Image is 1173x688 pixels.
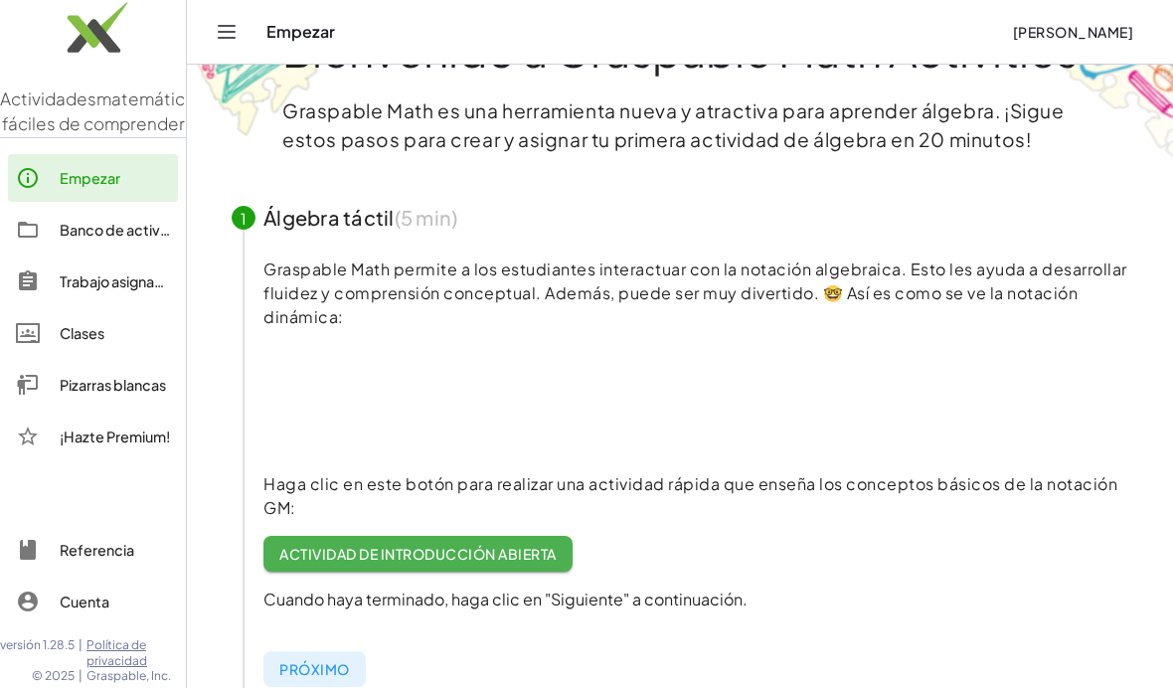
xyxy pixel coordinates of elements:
[60,541,134,559] font: Referencia
[263,651,366,687] button: Próximo
[86,637,147,668] font: Política de privacidad
[60,376,166,394] font: Pizarras blancas
[2,87,205,135] font: matemáticas fáciles de comprender
[263,258,1127,327] font: Graspable Math permite a los estudiantes interactuar con la notación algebraica. Esto les ayuda a...
[8,578,178,625] a: Cuenta
[86,668,171,683] font: Graspable, Inc.
[263,325,562,474] video: ¿Qué es esto? Es notación matemática dinámica. Esta función es fundamental para que Graspable mej...
[282,98,1065,151] font: Graspable Math es una herramienta nueva y atractiva para aprender álgebra. ¡Sigue estos pasos par...
[32,668,75,683] font: © 2025
[79,637,83,652] font: |
[60,428,170,445] font: ¡Hazte Premium!
[60,324,104,342] font: Clases
[241,210,247,229] font: 1
[279,545,556,563] font: Actividad de introducción abierta
[60,221,207,239] font: Banco de actividades
[8,526,178,574] a: Referencia
[1013,23,1133,41] font: [PERSON_NAME]
[60,169,120,187] font: Empezar
[208,186,1152,250] button: 1Álgebra táctil(5 min)
[8,258,178,305] a: Trabajo asignado
[211,16,243,48] button: Cambiar navegación
[60,272,173,290] font: Trabajo asignado
[79,668,83,683] font: |
[60,593,109,610] font: Cuenta
[8,154,178,202] a: Empezar
[279,660,349,678] font: Próximo
[8,309,178,357] a: Clases
[263,536,573,572] a: Actividad de introducción abierta
[8,206,178,254] a: Banco de actividades
[86,637,186,668] a: Política de privacidad
[263,589,748,609] font: Cuando haya terminado, haga clic en "Siguiente" a continuación.
[263,473,1117,518] font: Haga clic en este botón para realizar una actividad rápida que enseña los conceptos básicos de la...
[8,361,178,409] a: Pizarras blancas
[996,14,1149,50] button: [PERSON_NAME]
